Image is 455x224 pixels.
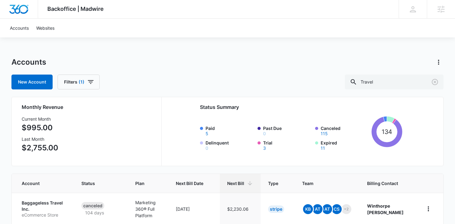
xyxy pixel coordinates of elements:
span: Plan [135,180,161,187]
h1: Accounts [11,58,46,67]
span: Backoffice | Madwire [47,6,104,12]
p: eCommerce Store [22,212,67,218]
p: Baggageless Travel Inc. [22,200,67,212]
span: Team [302,180,343,187]
button: Trial [263,146,266,150]
span: Next Bill Date [176,180,203,187]
a: Websites [32,19,58,37]
a: Baggageless Travel Inc.eCommerce Store [22,200,67,218]
label: Canceled [321,125,369,136]
strong: Winthorpe [PERSON_NAME] [367,203,404,215]
label: Paid [206,125,254,136]
p: $2,755.00 [22,142,58,153]
div: Canceled [81,202,104,209]
span: Type [268,180,278,187]
button: Expired [321,146,325,150]
span: AT [322,204,332,214]
h3: Last Month [22,136,58,142]
h2: Status Summary [200,103,402,111]
button: home [423,204,433,214]
button: Paid [206,131,208,136]
span: At [313,204,323,214]
span: Status [81,180,111,187]
span: CS [332,204,342,214]
input: Search [345,75,444,89]
button: Filters(1) [58,75,100,89]
a: New Account [11,75,53,89]
tspan: 134 [382,128,392,136]
span: KB [303,204,313,214]
label: Expired [321,140,369,150]
a: Accounts [6,19,32,37]
button: Actions [434,57,444,67]
span: +2 [341,204,351,214]
h2: Monthly Revenue [22,103,154,111]
p: Marketing 360® Full Platform [135,199,161,219]
span: Billing Contact [367,180,409,187]
button: Clear [430,77,440,87]
span: (1) [79,80,84,84]
h3: Current Month [22,116,58,122]
label: Trial [263,140,311,150]
span: Next Bill [227,180,244,187]
span: Account [22,180,58,187]
div: Stripe [268,205,284,213]
label: Past Due [263,125,311,136]
p: 104 days [81,209,108,216]
label: Delinquent [206,140,254,150]
button: Canceled [321,131,328,136]
p: $995.00 [22,122,58,133]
